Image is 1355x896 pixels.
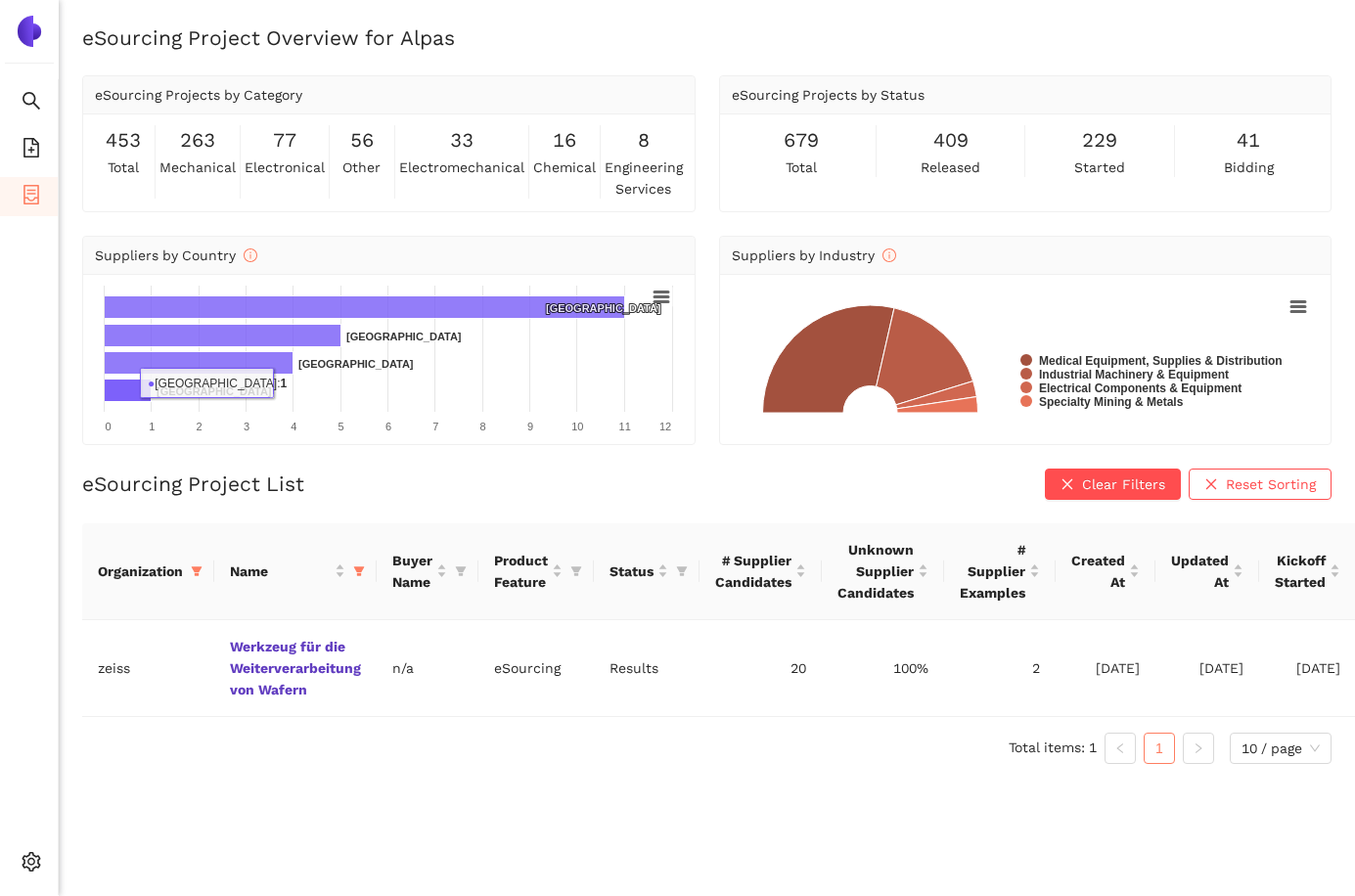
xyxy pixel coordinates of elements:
[715,550,791,593] span: # Supplier Candidates
[1061,477,1074,493] span: close
[1224,157,1274,178] span: bidding
[339,421,344,432] text: 5
[1082,125,1117,156] span: 229
[108,157,139,178] span: total
[933,125,969,156] span: 409
[1237,125,1260,156] span: 41
[377,620,478,717] td: n/a
[1183,733,1214,764] button: right
[95,247,257,263] span: Suppliers by Country
[480,421,486,432] text: 8
[732,247,896,263] span: Suppliers by Industry
[1114,742,1126,754] span: left
[619,421,631,432] text: 11
[944,523,1056,620] th: this column's title is # Supplier Examples,this column is sortable
[610,560,654,582] span: Status
[882,248,896,262] span: info-circle
[432,421,438,432] text: 7
[191,565,203,577] span: filter
[700,620,822,717] td: 20
[450,125,474,156] span: 33
[180,125,215,156] span: 263
[377,523,478,620] th: this column's title is Buyer Name,this column is sortable
[1045,469,1181,500] button: closeClear Filters
[1144,733,1175,764] li: 1
[105,421,111,432] text: 0
[1275,550,1326,593] span: Kickoff Started
[1189,469,1332,500] button: closeReset Sorting
[22,845,41,884] span: setting
[732,87,925,103] span: eSourcing Projects by Status
[1145,734,1174,763] a: 1
[1230,733,1332,764] div: Page Size
[546,302,661,314] text: [GEOGRAPHIC_DATA]
[837,539,914,604] span: Unknown Supplier Candidates
[944,620,1056,717] td: 2
[399,157,524,178] span: electromechanical
[159,157,236,178] span: mechanical
[1226,473,1316,495] span: Reset Sorting
[350,125,374,156] span: 56
[385,421,391,432] text: 6
[1082,473,1165,495] span: Clear Filters
[346,331,462,342] text: [GEOGRAPHIC_DATA]
[1155,620,1259,717] td: [DATE]
[659,421,671,432] text: 12
[1039,381,1242,395] text: Electrical Components & Equipment
[22,131,41,170] span: file-add
[605,157,683,200] span: engineering services
[1039,368,1229,381] text: Industrial Machinery & Equipment
[149,421,155,432] text: 1
[1071,550,1125,593] span: Created At
[106,125,141,156] span: 453
[960,539,1025,604] span: # Supplier Examples
[921,157,980,178] span: released
[451,546,471,597] span: filter
[786,157,817,178] span: total
[95,87,302,103] span: eSourcing Projects by Category
[566,546,586,597] span: filter
[214,523,377,620] th: this column's title is Name,this column is sortable
[1039,354,1283,368] text: Medical Equipment, Supplies & Distribution
[82,620,214,717] td: zeiss
[700,523,822,620] th: this column's title is # Supplier Candidates,this column is sortable
[187,557,206,586] span: filter
[244,248,257,262] span: info-circle
[273,125,296,156] span: 77
[1074,157,1125,178] span: started
[594,620,700,717] td: Results
[571,421,583,432] text: 10
[594,523,700,620] th: this column's title is Status,this column is sortable
[298,358,414,370] text: [GEOGRAPHIC_DATA]
[291,421,296,432] text: 4
[638,125,650,156] span: 8
[478,523,594,620] th: this column's title is Product Feature,this column is sortable
[1242,734,1320,763] span: 10 / page
[244,421,249,432] text: 3
[1039,395,1184,409] text: Specialty Mining & Metals
[14,16,45,47] img: Logo
[676,565,688,577] span: filter
[22,178,41,217] span: container
[342,157,381,178] span: other
[349,557,369,586] span: filter
[1056,620,1155,717] td: [DATE]
[157,385,272,397] text: [GEOGRAPHIC_DATA]
[1193,742,1204,754] span: right
[197,421,203,432] text: 2
[527,421,533,432] text: 9
[570,565,582,577] span: filter
[22,84,41,123] span: search
[98,560,183,582] span: Organization
[1105,733,1136,764] button: left
[245,157,325,178] span: electronical
[455,565,467,577] span: filter
[478,620,594,717] td: eSourcing
[1171,550,1229,593] span: Updated At
[230,560,331,582] span: Name
[784,125,819,156] span: 679
[1105,733,1136,764] li: Previous Page
[533,157,596,178] span: chemical
[1155,523,1259,620] th: this column's title is Updated At,this column is sortable
[822,523,944,620] th: this column's title is Unknown Supplier Candidates,this column is sortable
